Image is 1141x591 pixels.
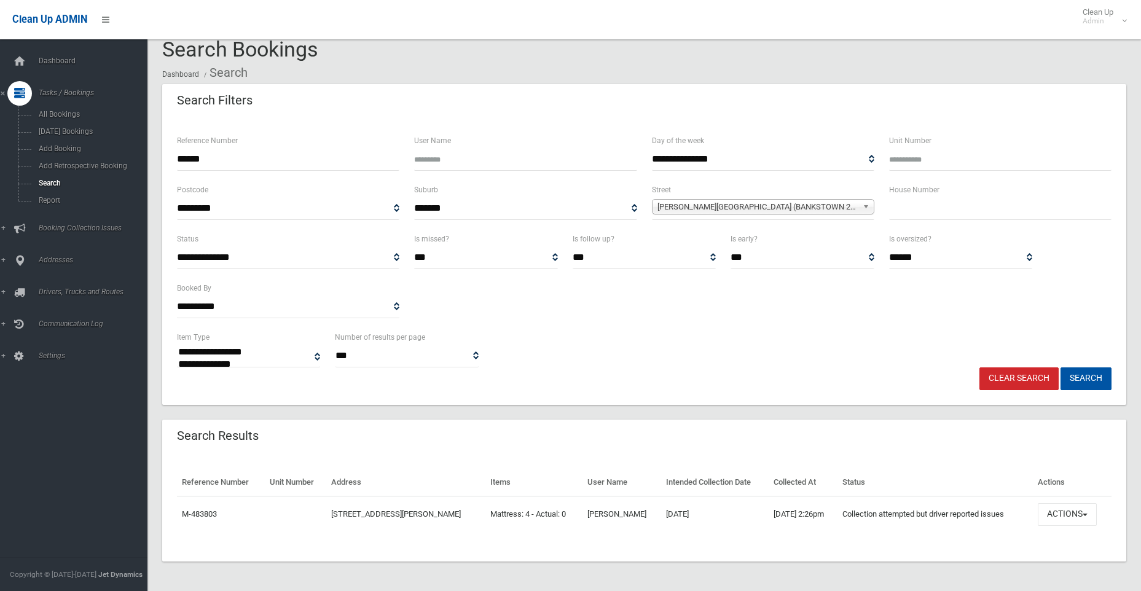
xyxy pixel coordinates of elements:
[182,509,217,519] a: M-483803
[177,331,210,344] label: Item Type
[35,196,146,205] span: Report
[769,469,837,496] th: Collected At
[177,469,265,496] th: Reference Number
[35,88,157,97] span: Tasks / Bookings
[10,570,96,579] span: Copyright © [DATE]-[DATE]
[35,319,157,328] span: Communication Log
[35,144,146,153] span: Add Booking
[177,232,198,246] label: Status
[657,200,858,214] span: [PERSON_NAME][GEOGRAPHIC_DATA] (BANKSTOWN 2200)
[414,232,449,246] label: Is missed?
[35,351,157,360] span: Settings
[582,496,661,532] td: [PERSON_NAME]
[1033,469,1112,496] th: Actions
[177,281,211,295] label: Booked By
[573,232,614,246] label: Is follow up?
[889,232,931,246] label: Is oversized?
[414,134,451,147] label: User Name
[35,57,157,65] span: Dashboard
[201,61,248,84] li: Search
[889,183,939,197] label: House Number
[35,162,146,170] span: Add Retrospective Booking
[582,469,661,496] th: User Name
[35,110,146,119] span: All Bookings
[661,469,769,496] th: Intended Collection Date
[35,179,146,187] span: Search
[35,288,157,296] span: Drivers, Trucks and Routes
[979,367,1059,390] a: Clear Search
[414,183,438,197] label: Suburb
[1083,17,1113,26] small: Admin
[177,134,238,147] label: Reference Number
[331,509,461,519] a: [STREET_ADDRESS][PERSON_NAME]
[837,496,1033,532] td: Collection attempted but driver reported issues
[35,256,157,264] span: Addresses
[98,570,143,579] strong: Jet Dynamics
[485,469,582,496] th: Items
[162,70,199,79] a: Dashboard
[485,496,582,532] td: Mattress: 4 - Actual: 0
[35,127,146,136] span: [DATE] Bookings
[1061,367,1112,390] button: Search
[652,183,671,197] label: Street
[162,88,267,112] header: Search Filters
[12,14,87,25] span: Clean Up ADMIN
[837,469,1033,496] th: Status
[661,496,769,532] td: [DATE]
[162,37,318,61] span: Search Bookings
[769,496,837,532] td: [DATE] 2:26pm
[265,469,326,496] th: Unit Number
[35,224,157,232] span: Booking Collection Issues
[177,183,208,197] label: Postcode
[1038,503,1097,526] button: Actions
[162,424,273,448] header: Search Results
[326,469,485,496] th: Address
[1076,7,1126,26] span: Clean Up
[335,331,425,344] label: Number of results per page
[889,134,931,147] label: Unit Number
[652,134,704,147] label: Day of the week
[731,232,758,246] label: Is early?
